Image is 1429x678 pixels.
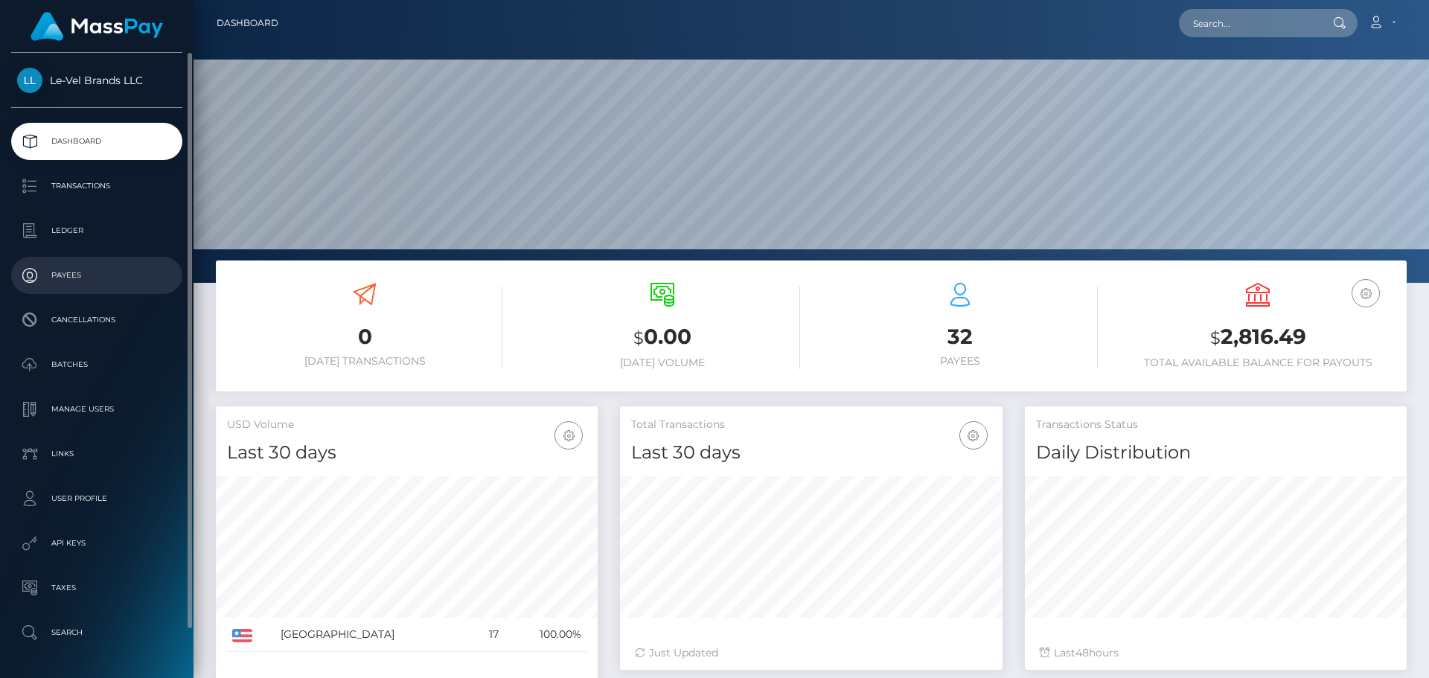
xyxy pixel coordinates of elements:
[227,418,586,432] h5: USD Volume
[1036,418,1396,432] h5: Transactions Status
[17,68,42,93] img: Le-Vel Brands LLC
[631,440,991,466] h4: Last 30 days
[11,569,182,607] a: Taxes
[11,614,182,651] a: Search
[525,322,800,353] h3: 0.00
[631,418,991,432] h5: Total Transactions
[17,264,176,287] p: Payees
[504,618,586,652] td: 100.00%
[822,322,1098,351] h3: 32
[17,532,176,554] p: API Keys
[17,354,176,376] p: Batches
[17,130,176,153] p: Dashboard
[11,123,182,160] a: Dashboard
[473,618,505,652] td: 17
[1120,356,1396,369] h6: Total Available Balance for Payouts
[1120,322,1396,353] h3: 2,816.49
[275,618,473,652] td: [GEOGRAPHIC_DATA]
[17,175,176,197] p: Transactions
[525,356,800,369] h6: [DATE] Volume
[11,435,182,473] a: Links
[11,525,182,562] a: API Keys
[1210,327,1221,348] small: $
[11,346,182,383] a: Batches
[1036,440,1396,466] h4: Daily Distribution
[822,355,1098,368] h6: Payees
[11,257,182,294] a: Payees
[17,309,176,331] p: Cancellations
[1075,646,1089,659] span: 48
[11,74,182,87] span: Le-Vel Brands LLC
[11,167,182,205] a: Transactions
[227,440,586,466] h4: Last 30 days
[635,645,987,661] div: Just Updated
[217,7,278,39] a: Dashboard
[232,629,252,642] img: US.png
[17,443,176,465] p: Links
[11,480,182,517] a: User Profile
[227,355,502,368] h6: [DATE] Transactions
[633,327,644,348] small: $
[227,322,502,351] h3: 0
[11,212,182,249] a: Ledger
[17,220,176,242] p: Ledger
[17,398,176,420] p: Manage Users
[1179,9,1319,37] input: Search...
[11,391,182,428] a: Manage Users
[17,577,176,599] p: Taxes
[31,12,163,41] img: MassPay Logo
[17,621,176,644] p: Search
[1040,645,1392,661] div: Last hours
[11,301,182,339] a: Cancellations
[17,487,176,510] p: User Profile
